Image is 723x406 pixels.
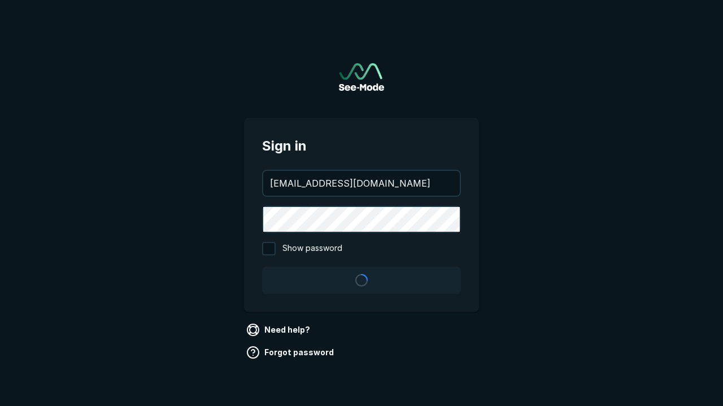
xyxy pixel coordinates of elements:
a: Go to sign in [339,63,384,91]
a: Forgot password [244,343,338,361]
span: Sign in [262,136,461,156]
span: Show password [282,242,342,255]
a: Need help? [244,321,315,339]
input: your@email.com [263,171,460,196]
img: See-Mode Logo [339,63,384,91]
